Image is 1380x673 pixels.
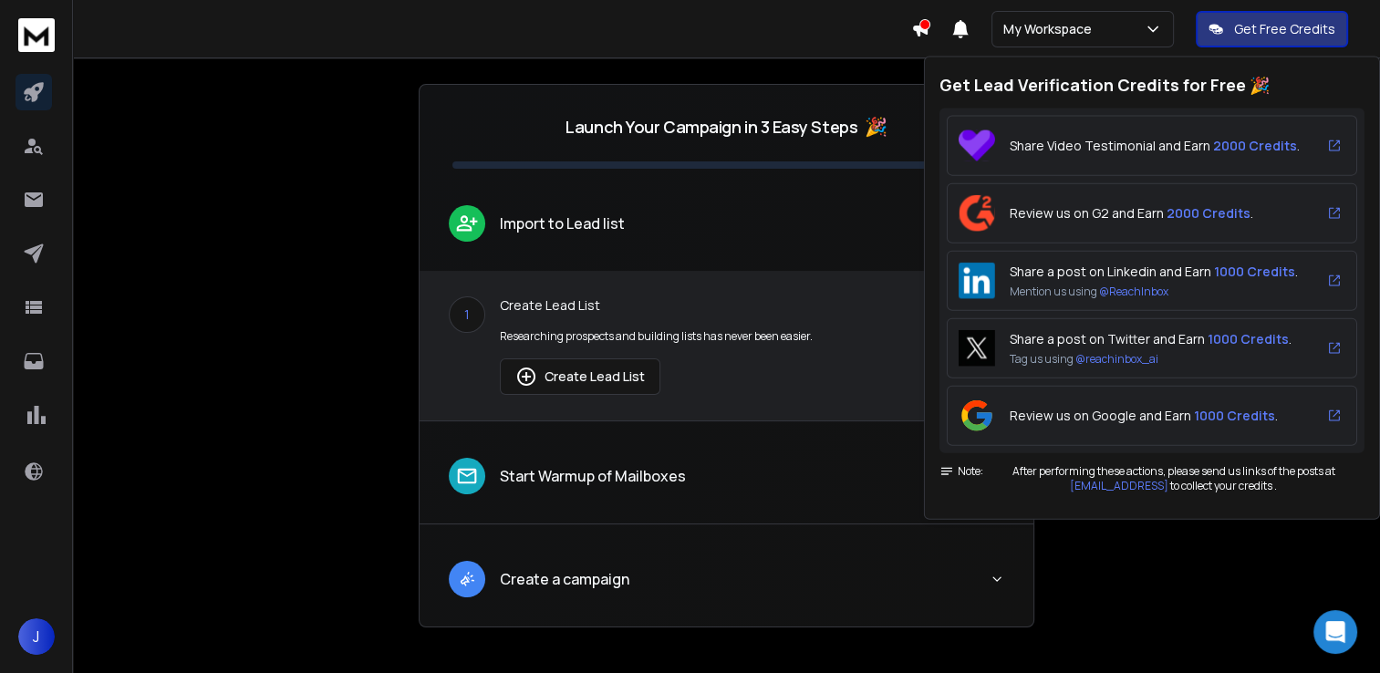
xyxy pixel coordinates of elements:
[1010,137,1300,155] p: Share Video Testimonial and Earn .
[420,271,1033,420] div: leadImport to Lead list
[420,191,1033,271] button: leadImport to Lead list
[1213,137,1297,154] span: 2000 Credits
[947,116,1357,176] a: Share Video Testimonial and Earn 2000 Credits.
[947,183,1357,243] a: Review us on G2 and Earn 2000 Credits.
[1099,284,1168,299] span: @ReachInbox
[455,464,479,488] img: lead
[500,296,1004,315] p: Create Lead List
[947,386,1357,446] a: Review us on Google and Earn 1000 Credits.
[455,567,479,590] img: lead
[500,358,660,395] button: Create Lead List
[18,618,55,655] button: J
[939,72,1364,98] h2: Get Lead Verification Credits for Free 🎉
[1167,204,1250,222] span: 2000 Credits
[947,251,1357,311] a: Share a post on Linkedin and Earn 1000 Credits.Mention us using @ReachInbox
[947,318,1357,378] a: Share a post on Twitter and Earn 1000 Credits.Tag us using @reachinbox_ai
[500,212,625,234] p: Import to Lead list
[420,443,1033,523] button: leadStart Warmup of Mailboxes
[1208,330,1289,347] span: 1000 Credits
[18,18,55,52] img: logo
[1010,263,1298,281] p: Share a post on Linkedin and Earn .
[565,114,857,140] p: Launch Your Campaign in 3 Easy Steps
[939,464,983,479] span: Note:
[1234,20,1335,38] p: Get Free Credits
[1075,351,1158,367] span: @reachinbox_ai
[983,464,1364,493] p: After performing these actions, please send us links of the posts at to collect your credits .
[1010,352,1292,367] p: Tag us using
[1010,285,1298,299] p: Mention us using
[500,465,686,487] p: Start Warmup of Mailboxes
[1196,11,1348,47] button: Get Free Credits
[1003,20,1099,38] p: My Workspace
[865,114,887,140] span: 🎉
[420,546,1033,626] button: leadCreate a campaign
[1010,330,1292,348] p: Share a post on Twitter and Earn .
[515,366,537,388] img: lead
[1070,478,1168,493] a: [EMAIL_ADDRESS]
[449,296,485,333] div: 1
[455,212,479,234] img: lead
[1214,263,1295,280] span: 1000 Credits
[1010,204,1253,223] p: Review us on G2 and Earn .
[1194,407,1275,424] span: 1000 Credits
[500,329,1004,344] p: Researching prospects and building lists has never been easier.
[1010,407,1278,425] p: Review us on Google and Earn .
[1313,610,1357,654] div: Open Intercom Messenger
[500,568,629,590] p: Create a campaign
